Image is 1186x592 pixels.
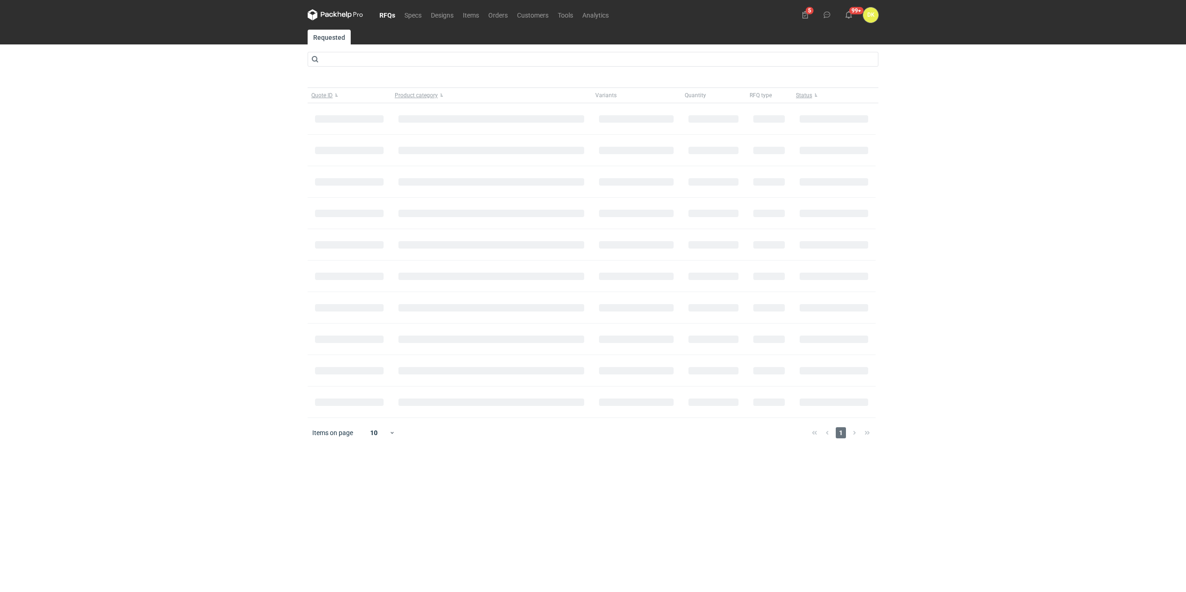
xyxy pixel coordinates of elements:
a: Tools [553,9,578,20]
button: Quote ID [308,88,391,103]
a: Analytics [578,9,613,20]
span: Quantity [685,92,706,99]
button: 99+ [841,7,856,22]
a: Items [458,9,484,20]
span: Items on page [312,428,353,437]
div: 10 [359,426,389,439]
button: Status [792,88,876,103]
button: DK [863,7,878,23]
span: Status [796,92,812,99]
a: RFQs [375,9,400,20]
svg: Packhelp Pro [308,9,363,20]
button: 5 [798,7,813,22]
a: Specs [400,9,426,20]
a: Designs [426,9,458,20]
span: Product category [395,92,438,99]
span: 1 [836,427,846,438]
a: Orders [484,9,512,20]
a: Requested [308,30,351,44]
a: Customers [512,9,553,20]
button: Product category [391,88,592,103]
div: Dominika Kaczyńska [863,7,878,23]
span: Variants [595,92,617,99]
span: Quote ID [311,92,333,99]
span: RFQ type [750,92,772,99]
